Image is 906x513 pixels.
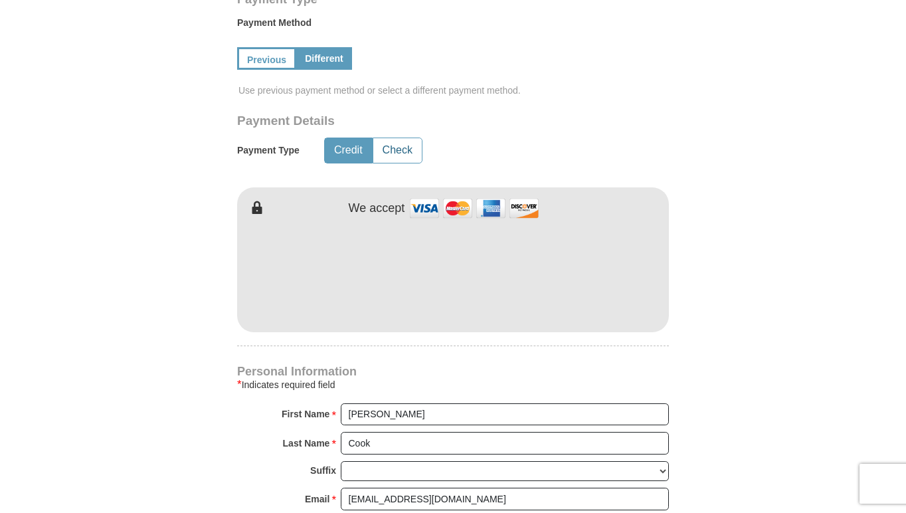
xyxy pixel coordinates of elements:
a: Different [296,47,352,70]
strong: First Name [282,405,329,423]
label: Payment Method [237,16,669,36]
div: Indicates required field [237,377,669,393]
strong: Last Name [283,434,330,453]
button: Check [373,138,422,163]
a: Previous [237,47,296,70]
h3: Payment Details [237,114,576,129]
button: Credit [325,138,372,163]
img: credit cards accepted [408,194,541,223]
span: Use previous payment method or select a different payment method. [238,84,670,97]
strong: Suffix [310,461,336,480]
h4: We accept [349,201,405,216]
strong: Email [305,490,329,508]
h5: Payment Type [237,145,300,156]
h4: Personal Information [237,366,669,377]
